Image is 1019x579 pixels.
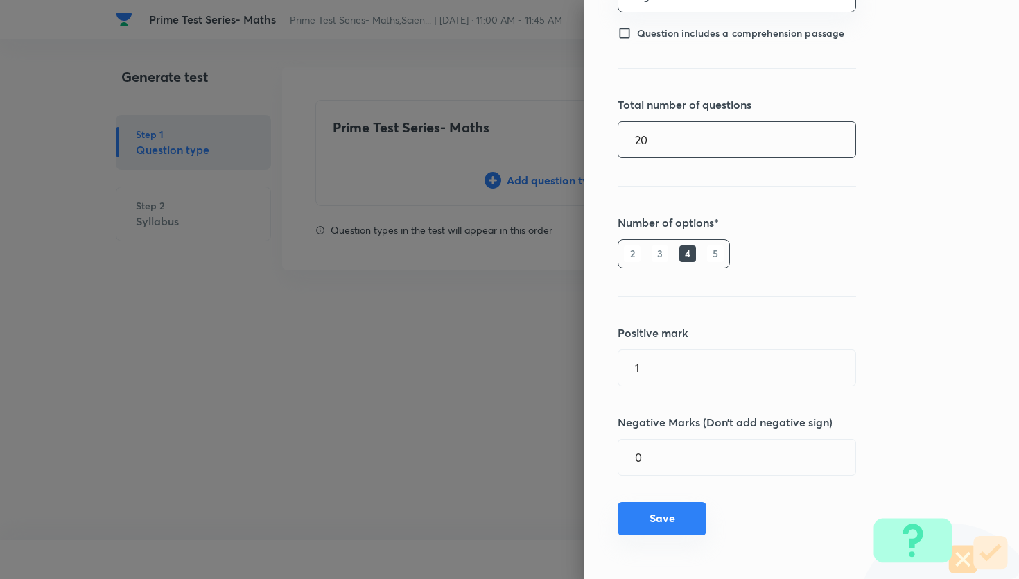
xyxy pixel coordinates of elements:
[618,350,855,386] input: Positive marks
[652,245,668,262] h6: 3
[618,440,855,475] input: Negative marks
[707,245,724,262] h6: 5
[618,502,706,535] button: Save
[624,245,641,262] h6: 2
[618,414,939,431] h5: Negative Marks (Don’t add negative sign)
[618,122,855,157] input: No. of questions
[637,27,844,40] span: Question includes a comprehension passage
[618,96,939,113] h5: Total number of questions
[618,214,939,231] h5: Number of options*
[618,325,939,341] h5: Positive mark
[679,245,696,262] h6: 4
